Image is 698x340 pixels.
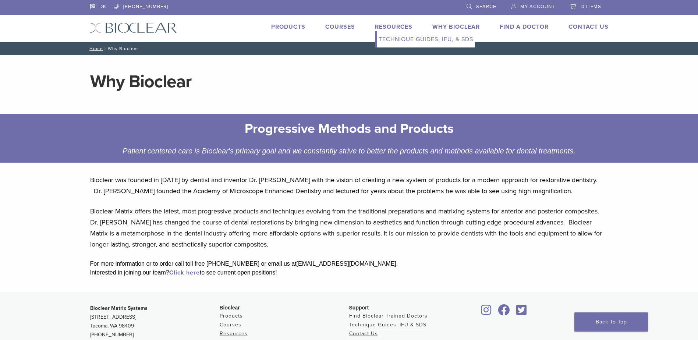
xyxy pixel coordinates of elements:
[349,313,428,319] a: Find Bioclear Trained Doctors
[581,4,601,10] span: 0 items
[84,42,614,55] nav: Why Bioclear
[325,23,355,31] a: Courses
[349,322,426,328] a: Technique Guides, IFU & SDS
[90,268,608,277] div: Interested in joining our team? to see current open positions!
[496,309,513,316] a: Bioclear
[476,4,497,10] span: Search
[90,259,608,268] div: For more information or to order call toll free [PHONE_NUMBER] or email us at [EMAIL_ADDRESS][DOM...
[432,23,480,31] a: Why Bioclear
[220,313,243,319] a: Products
[90,304,220,339] p: [STREET_ADDRESS] Tacoma, WA 98409 [PHONE_NUMBER]
[169,269,200,276] a: Click here
[520,4,555,10] span: My Account
[377,31,475,47] a: Technique Guides, IFU, & SDS
[122,120,576,138] h2: Progressive Methods and Products
[90,206,608,250] p: Bioclear Matrix offers the latest, most progressive products and techniques evolving from the tra...
[90,73,608,91] h1: Why Bioclear
[87,46,103,51] a: Home
[574,312,648,332] a: Back To Top
[90,174,608,196] p: Bioclear was founded in [DATE] by dentist and inventor Dr. [PERSON_NAME] with the vision of creat...
[271,23,305,31] a: Products
[500,23,549,31] a: Find A Doctor
[568,23,609,31] a: Contact Us
[90,22,177,33] img: Bioclear
[220,330,248,337] a: Resources
[220,305,240,311] span: Bioclear
[116,145,582,157] div: Patient centered care is Bioclear's primary goal and we constantly strive to better the products ...
[349,305,369,311] span: Support
[90,305,148,311] strong: Bioclear Matrix Systems
[375,23,412,31] a: Resources
[349,330,378,337] a: Contact Us
[220,322,241,328] a: Courses
[514,309,529,316] a: Bioclear
[103,47,108,50] span: /
[479,309,494,316] a: Bioclear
